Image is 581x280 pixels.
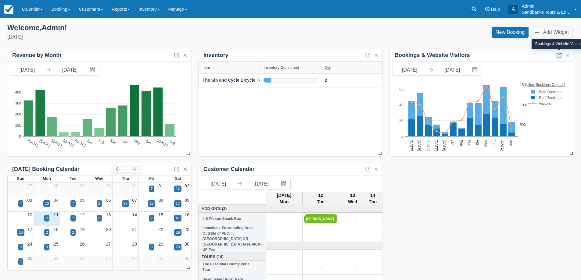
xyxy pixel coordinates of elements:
[132,227,137,232] a: 21
[158,256,163,261] a: 05
[19,230,23,235] div: 10
[106,183,111,188] a: 30
[199,261,266,273] th: The Essential County Wine Tour
[303,192,339,205] th: 12 Tue
[264,66,299,70] div: Inventory Consumed
[304,214,337,223] a: [PERSON_NAME]
[508,5,518,14] div: A
[203,166,255,173] div: Customer Calendar
[485,7,490,11] i: Help
[27,212,32,217] a: 10
[54,242,59,246] a: 25
[158,212,163,217] a: 15
[395,52,470,59] div: Bookings & Website Visitors
[12,52,61,59] div: Revenue by Month
[267,215,301,222] a: +
[7,34,286,41] div: [DATE]
[54,212,59,217] a: 11
[203,52,228,59] div: Inventory
[10,64,44,75] input: Start Date
[203,78,266,83] strong: The Sip and Cycle Bicycle Tour
[98,201,100,206] div: 2
[185,227,189,232] a: 23
[132,198,137,203] a: 07
[341,230,372,237] a: +
[27,227,32,232] a: 17
[176,186,180,192] div: 14
[27,198,32,203] a: 03
[4,5,13,14] img: checkfront-main-nav-mini-logo.png
[72,230,74,235] div: 2
[158,183,163,188] a: 01
[200,206,264,211] a: Add On's (3)
[304,230,337,237] a: +
[151,244,153,250] div: 8
[199,213,266,225] th: 4-6 Person Snack Box
[151,215,153,221] div: 2
[435,64,469,75] input: End Date
[12,166,111,173] div: [DATE] Booking Calendar
[46,244,48,250] div: 3
[203,66,210,70] div: Item
[200,254,264,260] a: Tours (19)
[132,212,137,217] a: 14
[304,265,337,272] a: +
[95,176,103,181] span: Wed
[106,212,111,217] a: 13
[149,176,154,181] span: Fri
[266,192,303,205] th: [DATE] Mon
[185,183,189,188] a: 02
[124,201,127,206] div: 17
[80,198,85,203] a: 05
[132,242,137,246] a: 28
[339,192,366,205] th: 13 Wed
[469,64,482,75] button: Interact with the calendar and add the check-in date for your trip.
[341,265,372,272] a: +
[366,192,379,205] th: 14 Thu
[267,230,301,237] a: +
[341,215,372,222] a: +
[379,192,414,205] th: 15 Fri
[106,256,111,261] a: 03
[80,212,85,217] a: 12
[80,183,85,188] a: 29
[20,259,22,264] div: 2
[175,176,181,181] span: Sat
[176,215,180,221] div: 47
[106,242,111,246] a: 27
[72,201,74,206] div: 7
[80,256,85,261] a: 02
[201,178,235,189] input: Start Date
[325,77,327,83] a: 2
[20,201,22,206] div: 4
[376,215,386,222] a: +
[376,253,386,260] a: +
[87,64,99,75] button: Interact with the calendar and add the check-in date for your trip.
[185,256,189,261] a: 06
[531,27,572,38] button: Add Widget
[106,227,111,232] a: 20
[185,242,189,246] a: 30
[176,201,180,206] div: 17
[54,198,59,203] a: 04
[185,198,189,203] a: 09
[46,215,48,221] div: 2
[70,176,76,181] span: Tue
[278,178,290,189] button: Interact with the calendar and add the check-in date for your trip.
[393,64,427,75] input: Start Date
[528,82,565,87] text: New Bookings Created
[132,256,137,261] a: 04
[54,183,59,188] a: 28
[149,201,153,206] div: 12
[199,225,266,253] th: Immediate Surrounding Area Outside of PEC: [GEOGRAPHIC_DATA] OR [GEOGRAPHIC_DATA] Area PICK-UP Fee
[7,23,286,32] div: Welcome , Admin !
[20,244,22,250] div: 9
[27,183,32,188] a: 27
[80,242,85,246] a: 26
[267,253,301,260] a: +
[176,244,180,250] div: 23
[176,230,180,235] div: 29
[80,227,85,232] a: 19
[244,178,278,189] input: End Date
[27,256,32,261] a: 31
